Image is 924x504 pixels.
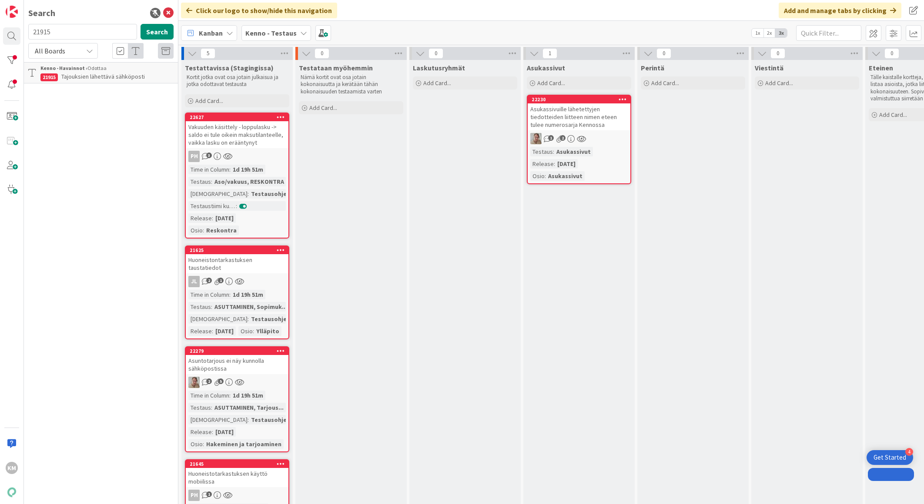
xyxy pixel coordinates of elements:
div: 22230 [528,96,630,103]
div: Osio [530,171,545,181]
div: 1d 19h 51m [231,290,265,299]
span: 1x [752,29,763,37]
p: Kortit jotka ovat osa jotain julkaisua ja jotka odottavat testausta [187,74,288,88]
span: 0 [884,48,899,59]
a: 22627Vakuuden käsittely - loppulasku -> saldo ei tule oikein maksutilanteelle, vaikka lasku on er... [185,113,289,239]
div: PH [188,151,200,162]
div: 21625Huoneistontarkastuksen taustatiedot [186,246,288,273]
span: Add Card... [195,97,223,105]
div: Huoneistotarkastuksen käyttö mobiilissa [186,468,288,487]
div: Testausohjeet... [249,189,301,199]
span: 2 [206,278,212,283]
div: Asukassivut [546,171,585,181]
div: ASUTTAMINEN, Tarjous... [212,403,286,412]
div: 22230 [532,96,630,103]
div: Asukassivuille lähetettyjen tiedotteiden liitteen nimen eteen tulee numerosarja Kennossa [528,103,630,130]
span: Add Card... [765,79,793,87]
div: 22627 [190,114,288,120]
span: Add Card... [651,79,679,87]
div: 21915 [40,73,58,81]
div: Osio [188,439,203,449]
img: SL [188,377,200,388]
span: : [229,391,231,400]
div: SL [186,377,288,388]
button: Search [141,24,174,40]
div: PH [186,490,288,501]
b: Kenno - Havainnot › [40,65,87,71]
div: JL [186,276,288,287]
div: 22230Asukassivuille lähetettyjen tiedotteiden liitteen nimen eteen tulee numerosarja Kennossa [528,96,630,130]
div: Aso/vakuus, RESKONTRA [212,177,286,186]
div: ASUTTAMINEN, Sopimuk... [212,302,289,312]
div: JL [188,276,200,287]
span: Laskutusryhmät [413,63,465,72]
div: Testaustiimi kurkkaa [188,201,236,211]
div: Asuntotarjous ei näy kunnolla sähköpostissa [186,355,288,374]
div: 4 [905,448,913,456]
span: Eteinen [869,63,893,72]
div: Testausohjeet... [249,314,301,324]
span: Testattavissa (Stagingissa) [185,63,274,72]
span: : [212,326,213,336]
div: Testaus [188,403,211,412]
div: Ylläpito [254,326,281,336]
div: Get Started [874,453,906,462]
a: 22279Asuntotarjous ei näy kunnolla sähköpostissaSLTime in Column:1d 19h 51mTestaus:ASUTTAMINEN, T... [185,346,289,452]
span: : [248,189,249,199]
span: : [229,165,231,174]
span: 1 [542,48,557,59]
span: 3 [206,153,212,158]
b: Kenno - Testaus [245,29,297,37]
div: 22627Vakuuden käsittely - loppulasku -> saldo ei tule oikein maksutilanteelle, vaikka lasku on er... [186,113,288,148]
img: avatar [6,486,18,498]
div: Add and manage tabs by clicking [779,3,901,18]
span: : [545,171,546,181]
div: [DATE] [213,213,236,223]
div: Asukassivut [554,147,593,156]
span: : [211,177,212,186]
span: Asukassivut [527,63,565,72]
div: 21645 [186,460,288,468]
div: Odottaa [40,64,174,72]
a: 22230Asukassivuille lähetettyjen tiedotteiden liitteen nimen eteen tulee numerosarja KennossaSLTe... [527,95,631,184]
div: [DATE] [213,427,236,437]
span: All Boards [35,46,65,55]
div: PH [186,151,288,162]
span: 0 [429,48,443,59]
span: Add Card... [879,111,907,119]
span: Testataan myöhemmin [299,63,373,72]
div: [DEMOGRAPHIC_DATA] [188,314,248,324]
div: 21625 [186,246,288,254]
div: [DEMOGRAPHIC_DATA] [188,415,248,424]
span: : [203,439,204,449]
div: Testaus [188,177,211,186]
div: Open Get Started checklist, remaining modules: 4 [867,450,913,465]
div: Click our logo to show/hide this navigation [181,3,337,18]
input: Search for title... [28,24,137,40]
div: [DATE] [213,326,236,336]
div: Osio [238,326,253,336]
div: 22627 [186,113,288,121]
div: 22279 [186,347,288,355]
span: : [554,159,555,169]
span: : [229,290,231,299]
div: 21625 [190,247,288,253]
span: 2 [206,378,212,384]
span: : [203,225,204,235]
span: 2 [560,135,566,141]
div: 1d 19h 51m [231,165,265,174]
span: 1 [218,278,224,283]
span: : [211,403,212,412]
div: Release [188,326,212,336]
a: 21625Huoneistontarkastuksen taustatiedotJLTime in Column:1d 19h 51mTestaus:ASUTTAMINEN, Sopimuk..... [185,245,289,339]
div: Time in Column [188,165,229,174]
span: : [248,415,249,424]
div: PH [188,490,200,501]
span: 0 [770,48,785,59]
div: Testausohjeet... [249,415,301,424]
p: Nämä kortit ovat osa jotain kokonaisuutta ja kerätään tähän kokonaisuuden testaamista varten [301,74,402,95]
img: SL [530,133,542,144]
span: 2x [763,29,775,37]
div: 21645Huoneistotarkastuksen käyttö mobiilissa [186,460,288,487]
div: SL [528,133,630,144]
